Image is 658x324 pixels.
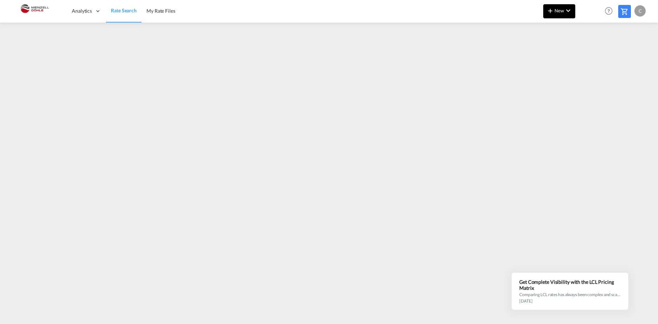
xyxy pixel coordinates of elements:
span: New [546,8,572,13]
span: Rate Search [111,7,137,13]
md-icon: icon-plus 400-fg [546,6,554,15]
img: 5c2b1670644e11efba44c1e626d722bd.JPG [11,3,58,19]
span: Help [603,5,615,17]
div: C [634,5,646,17]
div: Help [603,5,618,18]
span: Analytics [72,7,92,14]
span: My Rate Files [146,8,175,14]
md-icon: icon-chevron-down [564,6,572,15]
button: icon-plus 400-fgNewicon-chevron-down [543,4,575,18]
